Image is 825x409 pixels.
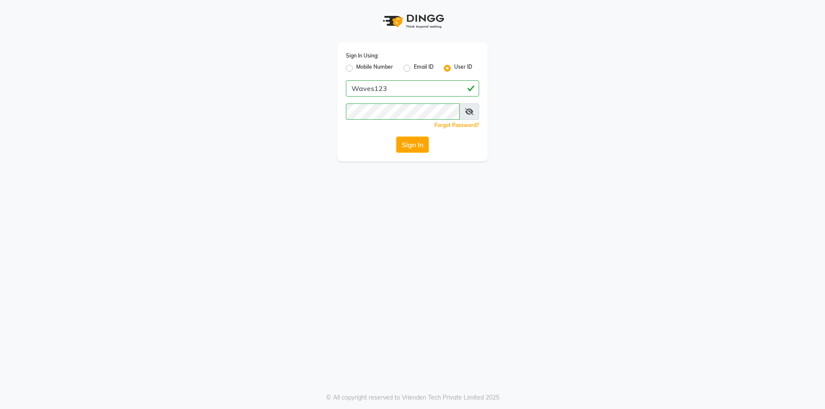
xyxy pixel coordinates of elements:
label: Mobile Number [356,63,393,73]
button: Sign In [396,136,429,153]
a: Forgot Password? [434,122,479,128]
label: User ID [454,63,472,73]
img: logo1.svg [378,9,447,34]
input: Username [346,103,460,120]
input: Username [346,80,479,97]
label: Sign In Using: [346,52,379,60]
label: Email ID [414,63,434,73]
